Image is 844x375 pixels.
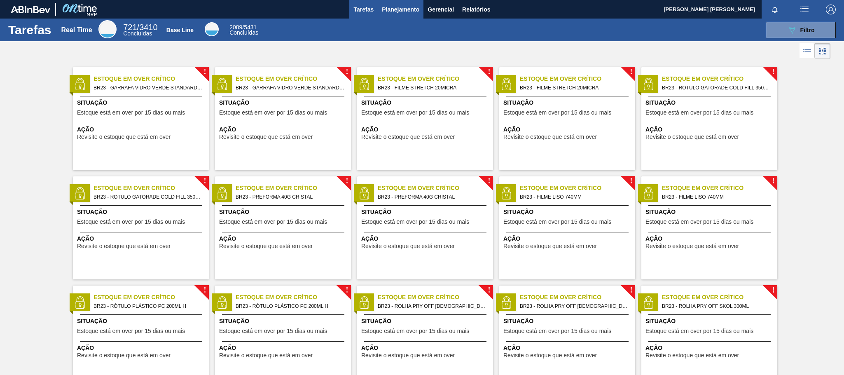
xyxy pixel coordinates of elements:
[500,78,512,90] img: status
[77,125,207,134] span: Ação
[642,78,655,90] img: status
[382,5,419,14] span: Planejamento
[520,184,635,192] span: Estoque em Over Crítico
[503,98,633,107] span: Situação
[800,27,815,33] span: Filtro
[203,178,206,184] span: !
[762,4,788,15] button: Notificações
[229,29,258,36] span: Concluídas
[645,110,753,116] span: Estoque está em over por 15 dias ou mais
[488,178,490,184] span: !
[219,243,313,249] span: Revisite o estoque que está em over
[77,352,171,359] span: Revisite o estoque que está em over
[662,83,771,92] span: BR23 - ROTULO GATORADE COLD FILL 350ML H BLBRRY
[503,134,597,140] span: Revisite o estoque que está em over
[645,98,775,107] span: Situação
[503,125,633,134] span: Ação
[219,219,327,225] span: Estoque está em over por 15 dias ou mais
[645,328,753,334] span: Estoque está em over por 15 dias ou mais
[358,296,370,309] img: status
[94,192,202,202] span: BR23 - ROTULO GATORADE COLD FILL 350ML H BLBRRY
[361,134,455,140] span: Revisite o estoque que está em over
[74,187,86,199] img: status
[361,110,469,116] span: Estoque está em over por 15 dias ou mais
[8,25,51,35] h1: Tarefas
[346,287,348,293] span: !
[123,30,152,37] span: Concluídas
[662,75,777,83] span: Estoque em Over Crítico
[77,234,207,243] span: Ação
[77,110,185,116] span: Estoque está em over por 15 dias ou mais
[503,110,611,116] span: Estoque está em over por 15 dias ou mais
[94,293,209,302] span: Estoque em Over Crítico
[236,192,344,202] span: BR23 - PREFORMA 40G CRISTAL
[503,344,633,352] span: Ação
[219,134,313,140] span: Revisite o estoque que está em over
[772,287,774,293] span: !
[520,293,635,302] span: Estoque em Over Crítico
[123,23,157,32] span: / 3410
[77,243,171,249] span: Revisite o estoque que está em over
[642,187,655,199] img: status
[229,24,242,30] span: 2089
[361,98,491,107] span: Situação
[662,293,777,302] span: Estoque em Over Crítico
[630,69,632,75] span: !
[205,22,219,36] div: Base Line
[503,234,633,243] span: Ação
[520,192,629,202] span: BR23 - FILME LISO 740MM
[630,178,632,184] span: !
[77,344,207,352] span: Ação
[236,184,351,192] span: Estoque em Over Crítico
[229,24,257,30] span: / 5431
[520,75,635,83] span: Estoque em Over Crítico
[503,352,597,359] span: Revisite o estoque que está em over
[358,187,370,199] img: status
[219,208,349,216] span: Situação
[662,184,777,192] span: Estoque em Over Crítico
[361,317,491,326] span: Situação
[77,328,185,334] span: Estoque está em over por 15 dias ou mais
[229,25,258,35] div: Base Line
[503,243,597,249] span: Revisite o estoque que está em over
[428,5,454,14] span: Gerencial
[645,344,775,352] span: Ação
[826,5,836,14] img: Logout
[361,328,469,334] span: Estoque está em over por 15 dias ou mais
[645,317,775,326] span: Situação
[645,208,775,216] span: Situação
[203,69,206,75] span: !
[236,293,351,302] span: Estoque em Over Crítico
[74,296,86,309] img: status
[216,78,228,90] img: status
[645,219,753,225] span: Estoque está em over por 15 dias ou mais
[662,302,771,311] span: BR23 - ROLHA PRY OFF SKOL 300ML
[772,69,774,75] span: !
[61,26,92,34] div: Real Time
[77,219,185,225] span: Estoque está em over por 15 dias ou mais
[645,134,739,140] span: Revisite o estoque que está em over
[361,243,455,249] span: Revisite o estoque que está em over
[77,98,207,107] span: Situação
[219,110,327,116] span: Estoque está em over por 15 dias ou mais
[361,125,491,134] span: Ação
[216,187,228,199] img: status
[815,43,830,59] div: Visão em Cards
[219,125,349,134] span: Ação
[219,98,349,107] span: Situação
[77,134,171,140] span: Revisite o estoque que está em over
[236,83,344,92] span: BR23 - GARRAFA VIDRO VERDE STANDARD 600ML
[346,69,348,75] span: !
[94,83,202,92] span: BR23 - GARRAFA VIDRO VERDE STANDARD 600ML
[378,83,486,92] span: BR23 - FILME STRETCH 20MICRA
[98,20,117,38] div: Real Time
[662,192,771,202] span: BR23 - FILME LISO 740MM
[346,178,348,184] span: !
[630,287,632,293] span: !
[11,6,50,13] img: TNhmsLtSVTkK8tSr43FrP2fwEKptu5GPRR3wAAAABJRU5ErkJggg==
[361,219,469,225] span: Estoque está em over por 15 dias ou mais
[219,328,327,334] span: Estoque está em over por 15 dias ou mais
[353,5,374,14] span: Tarefas
[219,352,313,359] span: Revisite o estoque que está em over
[645,234,775,243] span: Ação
